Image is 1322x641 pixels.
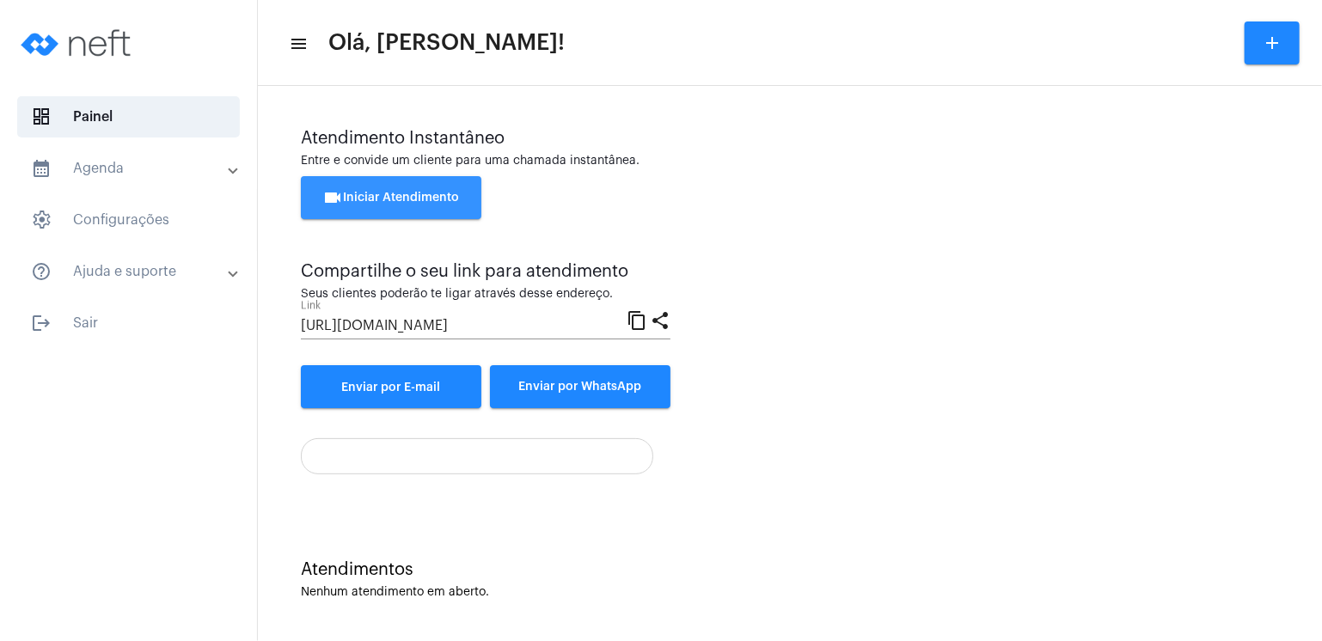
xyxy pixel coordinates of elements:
span: sidenav icon [31,107,52,127]
div: Atendimentos [301,560,1279,579]
mat-icon: sidenav icon [31,261,52,282]
div: Seus clientes poderão te ligar através desse endereço. [301,288,670,301]
mat-icon: videocam [323,187,344,208]
button: Iniciar Atendimento [301,176,481,219]
span: Configurações [17,199,240,241]
mat-panel-title: Ajuda e suporte [31,261,230,282]
mat-icon: sidenav icon [289,34,306,54]
mat-icon: sidenav icon [31,313,52,333]
div: Compartilhe o seu link para atendimento [301,262,670,281]
span: Olá, [PERSON_NAME]! [328,29,565,57]
mat-icon: share [650,309,670,330]
div: Nenhum atendimento em aberto. [301,586,1279,599]
mat-icon: add [1262,33,1282,53]
span: sidenav icon [31,210,52,230]
mat-expansion-panel-header: sidenav iconAjuda e suporte [10,251,257,292]
span: Painel [17,96,240,137]
mat-icon: content_copy [627,309,647,330]
a: Enviar por E-mail [301,365,481,408]
mat-panel-title: Agenda [31,158,230,179]
mat-expansion-panel-header: sidenav iconAgenda [10,148,257,189]
mat-icon: sidenav icon [31,158,52,179]
div: Atendimento Instantâneo [301,129,1279,148]
img: logo-neft-novo-2.png [14,9,143,77]
span: Enviar por E-mail [342,382,441,394]
span: Sair [17,302,240,344]
button: Enviar por WhatsApp [490,365,670,408]
div: Entre e convide um cliente para uma chamada instantânea. [301,155,1279,168]
span: Iniciar Atendimento [323,192,460,204]
span: Enviar por WhatsApp [519,381,642,393]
